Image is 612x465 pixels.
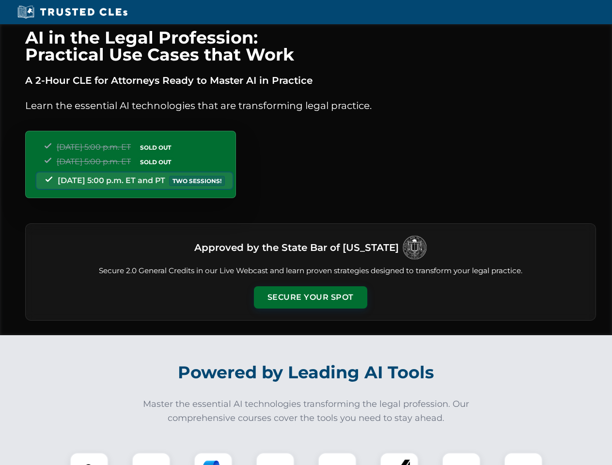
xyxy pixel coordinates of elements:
img: Logo [403,235,427,260]
h1: AI in the Legal Profession: Practical Use Cases that Work [25,29,596,63]
p: A 2-Hour CLE for Attorneys Ready to Master AI in Practice [25,73,596,88]
span: SOLD OUT [137,142,174,153]
h3: Approved by the State Bar of [US_STATE] [194,239,399,256]
span: SOLD OUT [137,157,174,167]
p: Master the essential AI technologies transforming the legal profession. Our comprehensive courses... [137,397,476,425]
span: [DATE] 5:00 p.m. ET [57,142,131,152]
span: [DATE] 5:00 p.m. ET [57,157,131,166]
p: Learn the essential AI technologies that are transforming legal practice. [25,98,596,113]
img: Trusted CLEs [15,5,130,19]
h2: Powered by Leading AI Tools [38,356,575,389]
button: Secure Your Spot [254,286,367,309]
p: Secure 2.0 General Credits in our Live Webcast and learn proven strategies designed to transform ... [37,265,584,277]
